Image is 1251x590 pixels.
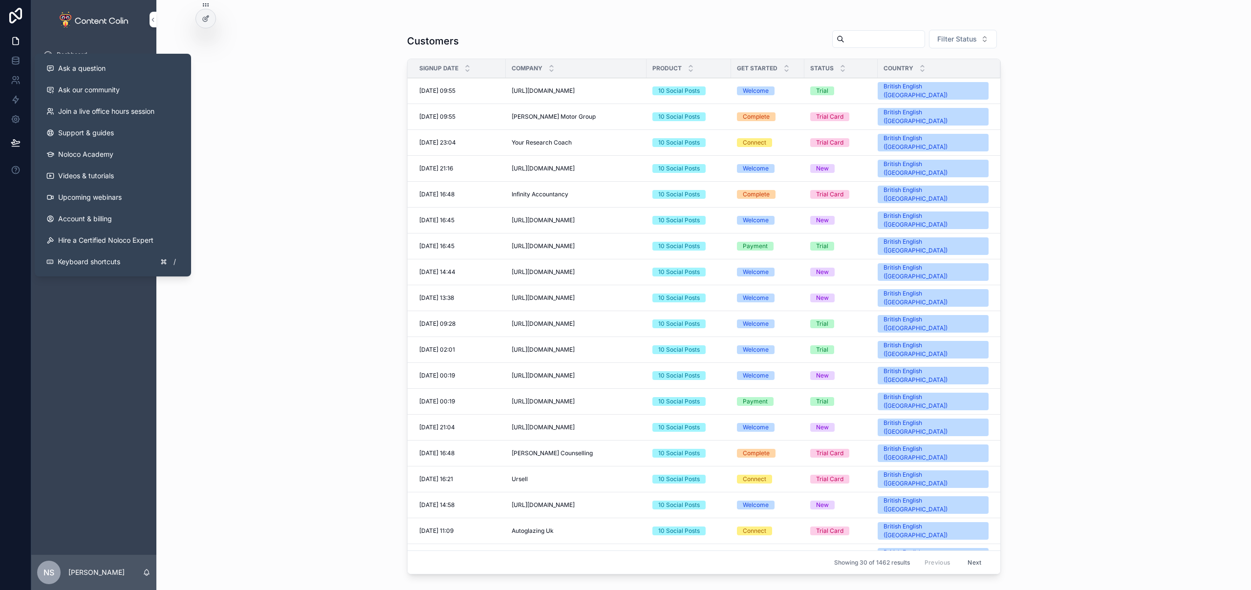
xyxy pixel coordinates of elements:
[512,320,575,328] span: [URL][DOMAIN_NAME]
[39,122,187,144] a: Support & guides
[743,216,769,225] div: Welcome
[743,475,766,484] div: Connect
[419,216,454,224] span: [DATE] 16:45
[58,63,106,73] span: Ask a question
[884,186,983,203] div: British English ([GEOGRAPHIC_DATA])
[816,190,843,199] div: Trial Card
[419,64,458,72] span: Signup Date
[816,294,829,302] div: New
[816,423,829,432] div: New
[39,101,187,122] a: Join a live office hours session
[884,211,983,229] div: British English ([GEOGRAPHIC_DATA])
[884,237,983,255] div: British English ([GEOGRAPHIC_DATA])
[58,128,114,138] span: Support & guides
[658,112,700,121] div: 10 Social Posts
[419,346,455,354] span: [DATE] 02:01
[512,242,575,250] span: [URL][DOMAIN_NAME]
[658,242,700,251] div: 10 Social Posts
[419,294,454,302] span: [DATE] 13:38
[58,85,120,95] span: Ask our community
[419,527,453,535] span: [DATE] 11:09
[658,449,700,458] div: 10 Social Posts
[743,345,769,354] div: Welcome
[512,372,575,379] span: [URL][DOMAIN_NAME]
[743,527,766,535] div: Connect
[961,555,988,570] button: Next
[39,251,187,273] button: Keyboard shortcuts/
[419,242,454,250] span: [DATE] 16:45
[658,371,700,380] div: 10 Social Posts
[658,475,700,484] div: 10 Social Posts
[658,294,700,302] div: 10 Social Posts
[743,501,769,509] div: Welcome
[743,242,768,251] div: Payment
[816,216,829,225] div: New
[743,371,769,380] div: Welcome
[658,190,700,199] div: 10 Social Posts
[68,568,125,577] p: [PERSON_NAME]
[39,144,187,165] a: Noloco Academy
[407,34,459,48] h1: Customers
[512,398,575,405] span: [URL][DOMAIN_NAME]
[884,263,983,281] div: British English ([GEOGRAPHIC_DATA])
[743,294,769,302] div: Welcome
[512,165,575,172] span: [URL][DOMAIN_NAME]
[816,138,843,147] div: Trial Card
[419,87,455,95] span: [DATE] 09:55
[816,397,828,406] div: Trial
[39,165,187,187] a: Videos & tutorials
[816,345,828,354] div: Trial
[419,423,455,431] span: [DATE] 21:04
[512,64,542,72] span: Company
[658,138,700,147] div: 10 Social Posts
[816,242,828,251] div: Trial
[743,449,770,458] div: Complete
[58,171,114,181] span: Videos & tutorials
[834,559,910,567] span: Showing 30 of 1462 results
[658,268,700,276] div: 10 Social Posts
[658,345,700,354] div: 10 Social Posts
[658,164,700,173] div: 10 Social Posts
[816,501,829,509] div: New
[884,160,983,177] div: British English ([GEOGRAPHIC_DATA])
[658,501,700,509] div: 10 Social Posts
[419,398,455,405] span: [DATE] 00:19
[937,34,977,44] span: Filter Status
[884,108,983,126] div: British English ([GEOGRAPHIC_DATA])
[512,190,568,198] span: Infinity Accountancy
[884,367,983,384] div: British English ([GEOGRAPHIC_DATA])
[419,190,454,198] span: [DATE] 16:48
[39,58,187,79] button: Ask a question
[512,294,575,302] span: [URL][DOMAIN_NAME]
[58,149,113,159] span: Noloco Academy
[816,112,843,121] div: Trial Card
[816,475,843,484] div: Trial Card
[512,139,572,147] span: Your Research Coach
[419,475,453,483] span: [DATE] 16:21
[743,319,769,328] div: Welcome
[419,268,455,276] span: [DATE] 14:44
[743,86,769,95] div: Welcome
[39,79,187,101] a: Ask our community
[419,372,455,379] span: [DATE] 00:19
[512,113,596,121] span: [PERSON_NAME] Motor Group
[512,475,528,483] span: Ursell
[884,522,983,540] div: British English ([GEOGRAPHIC_DATA])
[884,419,983,436] div: British English ([GEOGRAPHIC_DATA])
[816,527,843,535] div: Trial Card
[743,397,768,406] div: Payment
[658,319,700,328] div: 10 Social Posts
[884,444,983,462] div: British English ([GEOGRAPHIC_DATA])
[512,423,575,431] span: [URL][DOMAIN_NAME]
[884,496,983,514] div: British English ([GEOGRAPHIC_DATA])
[816,268,829,276] div: New
[658,216,700,225] div: 10 Social Posts
[512,87,575,95] span: [URL][DOMAIN_NAME]
[419,139,456,147] span: [DATE] 23:04
[39,187,187,208] a: Upcoming webinars
[743,190,770,199] div: Complete
[884,64,913,72] span: Country
[658,423,700,432] div: 10 Social Posts
[658,397,700,406] div: 10 Social Posts
[743,423,769,432] div: Welcome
